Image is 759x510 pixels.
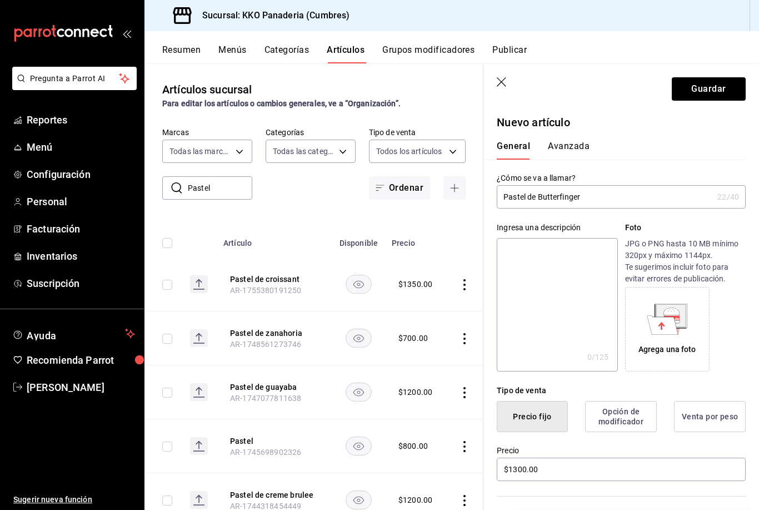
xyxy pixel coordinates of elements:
[398,387,432,398] div: $ 1200.00
[492,44,527,63] button: Publicar
[230,286,301,295] span: AR-1755380191250
[497,174,746,182] label: ¿Cómo se va a llamar?
[169,146,232,157] span: Todas las marcas, Sin marca
[382,44,475,63] button: Grupos modificadores
[332,222,385,258] th: Disponible
[188,177,252,199] input: Buscar artículo
[398,494,432,506] div: $ 1200.00
[162,44,201,63] button: Resumen
[346,275,372,294] button: availability-product
[587,351,609,363] div: 0 /125
[12,67,137,90] button: Pregunta a Parrot AI
[230,274,319,285] button: edit-product-location
[27,380,135,395] span: [PERSON_NAME]
[625,222,746,234] p: Foto
[398,440,428,452] div: $ 800.00
[8,81,137,92] a: Pregunta a Parrot AI
[27,167,135,182] span: Configuración
[672,77,746,101] button: Guardar
[346,329,372,348] button: availability-product
[369,128,466,136] label: Tipo de venta
[218,44,246,63] button: Menús
[273,146,335,157] span: Todas las categorías, Sin categoría
[30,73,119,85] span: Pregunta a Parrot AI
[497,141,530,160] button: General
[27,221,135,236] span: Facturación
[497,447,746,454] label: Precio
[717,191,739,202] div: 22 /40
[398,333,428,344] div: $ 700.00
[264,44,309,63] button: Categorías
[497,114,746,131] p: Nuevo artículo
[497,458,746,481] input: $0.00
[346,383,372,402] button: availability-product
[497,141,732,160] div: navigation tabs
[27,112,135,127] span: Reportes
[230,435,319,447] button: edit-product-location
[27,194,135,209] span: Personal
[27,249,135,264] span: Inventarios
[230,448,301,457] span: AR-1745698902326
[497,401,568,432] button: Precio fijo
[230,382,319,393] button: edit-product-location
[162,44,759,63] div: navigation tabs
[162,128,252,136] label: Marcas
[27,140,135,155] span: Menú
[459,441,470,452] button: actions
[122,29,131,38] button: open_drawer_menu
[674,401,746,432] button: Venta por peso
[346,437,372,455] button: availability-product
[230,394,301,403] span: AR-1747077811638
[459,279,470,290] button: actions
[27,353,135,368] span: Recomienda Parrot
[230,340,301,349] span: AR-1748561273746
[346,491,372,509] button: availability-product
[162,81,252,98] div: Artículos sucursal
[369,176,430,200] button: Ordenar
[193,9,349,22] h3: Sucursal: KKO Panaderia (Cumbres)
[266,128,356,136] label: Categorías
[459,495,470,506] button: actions
[398,279,432,290] div: $ 1350.00
[327,44,364,63] button: Artículos
[376,146,442,157] span: Todos los artículos
[13,494,135,506] span: Sugerir nueva función
[27,276,135,291] span: Suscripción
[628,290,707,369] div: Agrega una foto
[585,401,657,432] button: Opción de modificador
[385,222,446,258] th: Precio
[230,489,319,501] button: edit-product-location
[497,385,746,397] div: Tipo de venta
[459,387,470,398] button: actions
[625,238,746,285] p: JPG o PNG hasta 10 MB mínimo 320px y máximo 1144px. Te sugerimos incluir foto para evitar errores...
[638,344,696,355] div: Agrega una foto
[162,99,401,108] strong: Para editar los artículos o cambios generales, ve a “Organización”.
[497,222,617,234] div: Ingresa una descripción
[548,141,590,160] button: Avanzada
[27,327,121,340] span: Ayuda
[217,222,332,258] th: Artículo
[230,328,319,339] button: edit-product-location
[459,333,470,344] button: actions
